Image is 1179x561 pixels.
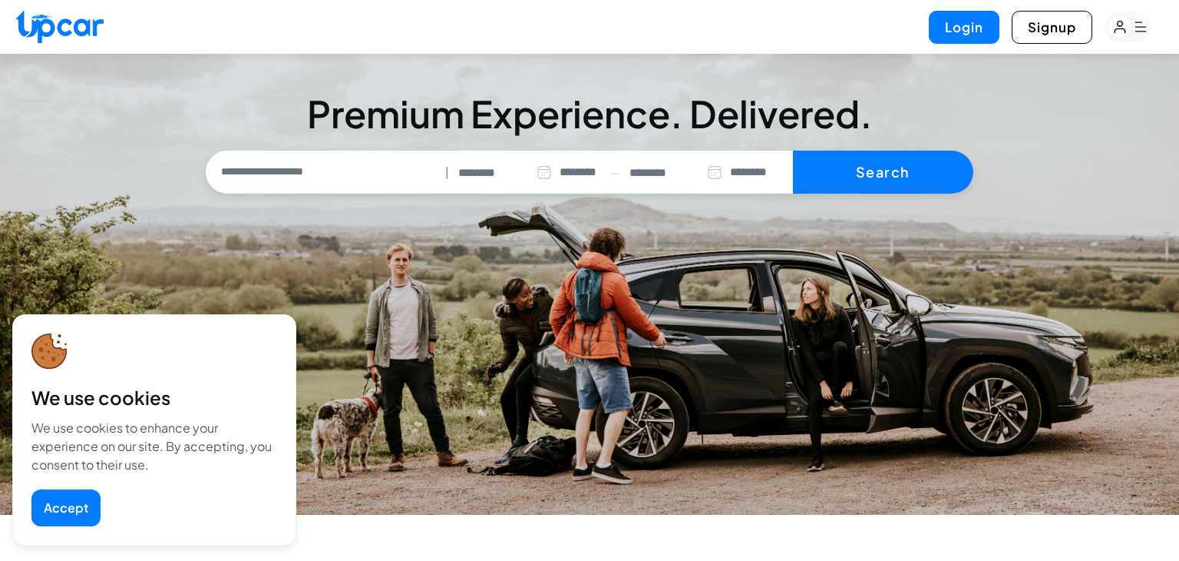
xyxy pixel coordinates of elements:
[445,164,449,181] span: |
[31,419,277,474] div: We use cookies to enhance your experience on our site. By accepting, you consent to their use.
[610,164,620,181] span: —
[15,10,104,43] img: Upcar Logo
[31,490,101,526] button: Accept
[929,11,999,44] button: Login
[31,385,277,410] div: We use cookies
[206,95,973,132] h3: Premium Experience. Delivered.
[793,151,973,194] button: Search
[1012,11,1092,44] button: Signup
[31,334,68,370] img: cookie-icon.svg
